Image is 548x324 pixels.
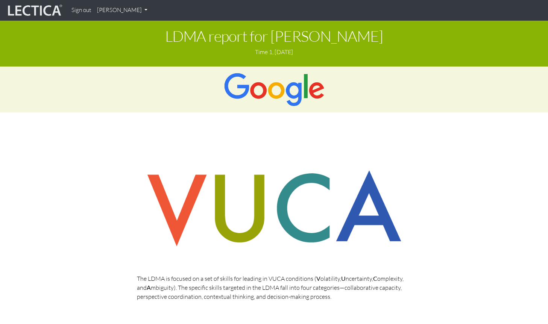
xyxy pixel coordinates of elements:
strong: C [373,275,377,282]
img: Google Logo [223,73,325,106]
p: Time 1, [DATE] [6,47,542,56]
img: lecticalive [6,3,62,18]
strong: V [316,275,320,282]
strong: U [341,275,346,282]
a: [PERSON_NAME] [94,3,150,18]
a: Sign out [68,3,94,18]
h1: LDMA report for [PERSON_NAME] [6,28,542,44]
strong: A [147,284,151,291]
img: vuca skills [137,161,411,256]
p: The LDMA is focused on a set of skills for leading in VUCA conditions ( olatility, ncertainty, om... [137,274,411,301]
